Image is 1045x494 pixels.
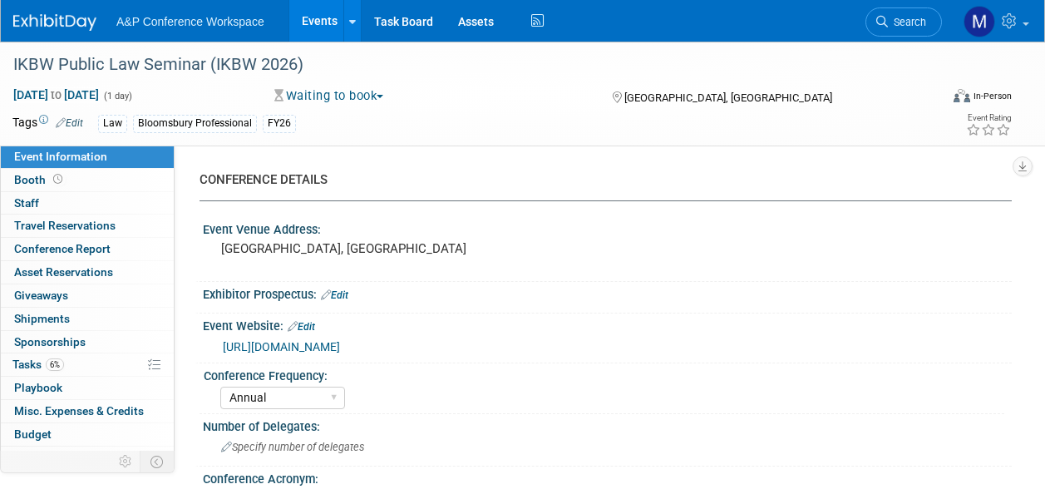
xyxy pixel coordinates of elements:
[14,242,111,255] span: Conference Report
[7,50,926,80] div: IKBW Public Law Seminar (IKBW 2026)
[973,90,1012,102] div: In-Person
[12,358,64,371] span: Tasks
[269,87,390,105] button: Waiting to book
[204,363,1004,384] div: Conference Frequency:
[1,400,174,422] a: Misc. Expenses & Credits
[14,451,126,464] span: ROI, Objectives & ROO
[12,114,83,133] td: Tags
[1,261,174,284] a: Asset Reservations
[14,335,86,348] span: Sponsorships
[46,358,64,371] span: 6%
[102,91,132,101] span: (1 day)
[221,241,521,256] pre: [GEOGRAPHIC_DATA], [GEOGRAPHIC_DATA]
[14,427,52,441] span: Budget
[1,331,174,353] a: Sponsorships
[1,238,174,260] a: Conference Report
[12,87,100,102] span: [DATE] [DATE]
[48,88,64,101] span: to
[203,414,1012,435] div: Number of Delegates:
[14,404,144,417] span: Misc. Expenses & Credits
[140,451,175,472] td: Toggle Event Tabs
[223,340,340,353] a: [URL][DOMAIN_NAME]
[1,215,174,237] a: Travel Reservations
[1,377,174,399] a: Playbook
[200,171,999,189] div: CONFERENCE DETAILS
[865,7,942,37] a: Search
[14,173,66,186] span: Booth
[321,289,348,301] a: Edit
[263,115,296,132] div: FY26
[1,308,174,330] a: Shipments
[203,314,1012,335] div: Event Website:
[111,451,140,472] td: Personalize Event Tab Strip
[116,15,264,28] span: A&P Conference Workspace
[1,146,174,168] a: Event Information
[203,467,1012,487] div: Conference Acronym:
[14,150,107,163] span: Event Information
[14,381,62,394] span: Playbook
[203,217,1012,238] div: Event Venue Address:
[954,89,970,102] img: Format-Inperson.png
[98,115,127,132] div: Law
[14,219,116,232] span: Travel Reservations
[50,173,66,185] span: Booth not reserved yet
[1,353,174,376] a: Tasks6%
[1,169,174,191] a: Booth
[203,282,1012,304] div: Exhibitor Prospectus:
[288,321,315,333] a: Edit
[56,117,83,129] a: Edit
[14,289,68,302] span: Giveaways
[14,312,70,325] span: Shipments
[133,115,257,132] div: Bloomsbury Professional
[624,91,832,104] span: [GEOGRAPHIC_DATA], [GEOGRAPHIC_DATA]
[1,284,174,307] a: Giveaways
[14,196,39,210] span: Staff
[13,14,96,31] img: ExhibitDay
[221,441,364,453] span: Specify number of delegates
[966,114,1011,122] div: Event Rating
[1,447,174,469] a: ROI, Objectives & ROO
[14,265,113,279] span: Asset Reservations
[866,86,1012,111] div: Event Format
[1,192,174,215] a: Staff
[888,16,926,28] span: Search
[964,6,995,37] img: Matt Hambridge
[1,423,174,446] a: Budget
